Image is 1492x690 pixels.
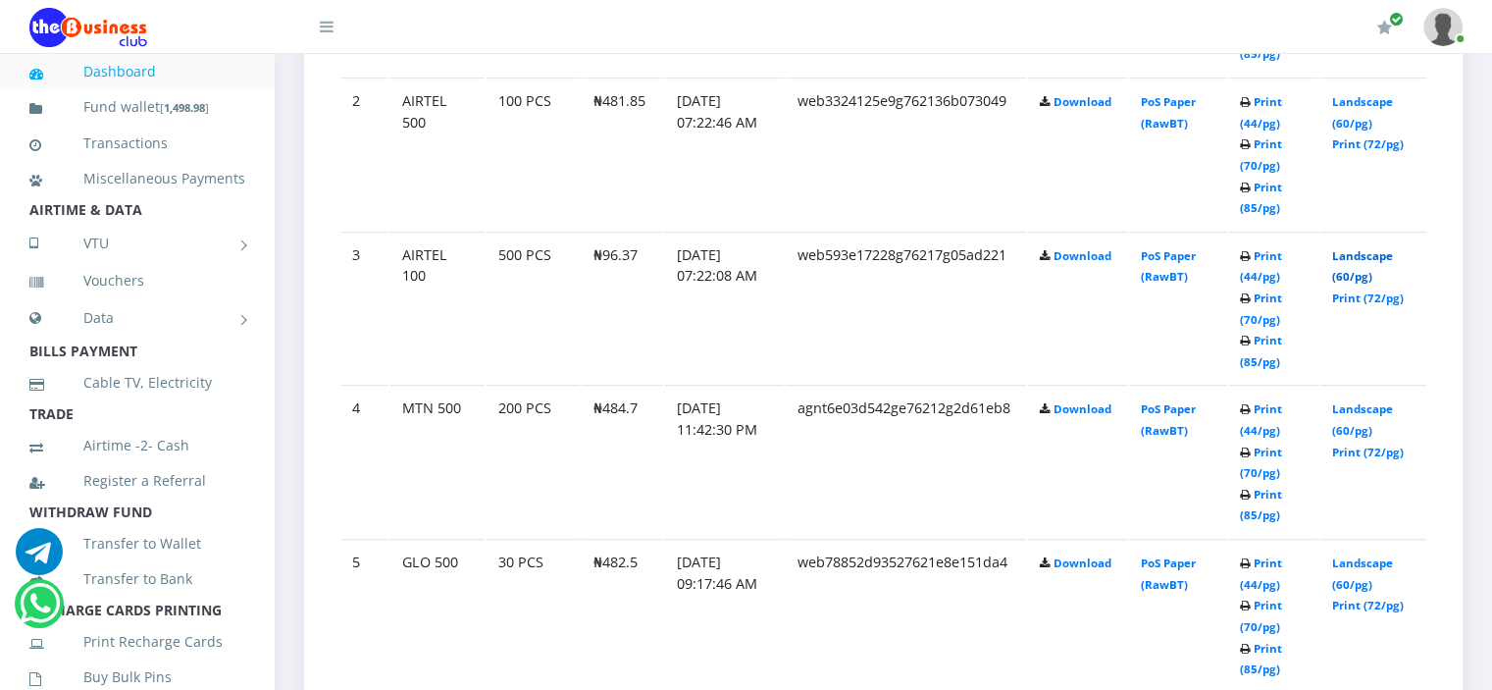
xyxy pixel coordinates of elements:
a: Print Recharge Cards [29,619,245,664]
a: Landscape (60/pg) [1331,248,1392,285]
a: Print (70/pg) [1240,291,1282,327]
img: Logo [29,8,147,47]
img: User [1423,8,1463,46]
a: Print (70/pg) [1240,136,1282,173]
small: [ ] [160,100,209,115]
a: Print (85/pg) [1240,487,1282,523]
td: 200 PCS [487,385,580,537]
td: web593e17228g76217g05ad221 [786,232,1026,384]
a: Cable TV, Electricity [29,360,245,405]
a: PoS Paper (RawBT) [1141,401,1196,438]
a: Print (85/pg) [1240,333,1282,369]
a: Fund wallet[1,498.98] [29,84,245,131]
a: Print (44/pg) [1240,556,1282,592]
td: web3324125e9g762136b073049 [786,78,1026,230]
a: Print (70/pg) [1240,598,1282,634]
td: [DATE] 07:22:08 AM [665,232,784,384]
a: Print (85/pg) [1240,180,1282,216]
td: ₦96.37 [582,232,663,384]
td: 500 PCS [487,232,580,384]
a: Print (72/pg) [1331,598,1403,612]
a: Airtime -2- Cash [29,423,245,468]
td: AIRTEL 100 [390,232,485,384]
td: 2 [340,78,388,230]
a: Download [1054,94,1111,109]
td: AIRTEL 500 [390,78,485,230]
a: Chat for support [16,543,63,575]
a: Download [1054,556,1111,570]
a: Print (44/pg) [1240,94,1282,131]
a: Print (72/pg) [1331,291,1403,305]
a: Register a Referral [29,458,245,504]
a: Transfer to Bank [29,557,245,602]
a: Download [1054,248,1111,263]
td: agnt6e03d542ge76212g2d61eb8 [786,385,1026,537]
a: Print (72/pg) [1331,445,1403,459]
a: Miscellaneous Payments [29,156,245,201]
a: Chat for support [20,595,60,627]
a: PoS Paper (RawBT) [1141,248,1196,285]
i: Renew/Upgrade Subscription [1377,20,1392,35]
a: Landscape (60/pg) [1331,556,1392,592]
a: PoS Paper (RawBT) [1141,556,1196,592]
td: 4 [340,385,388,537]
td: [DATE] 07:22:46 AM [665,78,784,230]
td: 100 PCS [487,78,580,230]
td: 3 [340,232,388,384]
span: Renew/Upgrade Subscription [1389,12,1404,27]
a: Data [29,293,245,343]
a: Print (70/pg) [1240,445,1282,481]
td: [DATE] 11:42:30 PM [665,385,784,537]
a: Print (85/pg) [1240,641,1282,677]
a: Print (44/pg) [1240,401,1282,438]
a: Print (44/pg) [1240,248,1282,285]
a: Vouchers [29,258,245,303]
a: VTU [29,219,245,268]
a: Transfer to Wallet [29,521,245,566]
a: Download [1054,401,1111,416]
a: Landscape (60/pg) [1331,94,1392,131]
a: Landscape (60/pg) [1331,401,1392,438]
td: MTN 500 [390,385,485,537]
b: 1,498.98 [164,100,205,115]
a: Dashboard [29,49,245,94]
a: Transactions [29,121,245,166]
td: ₦481.85 [582,78,663,230]
a: Print (72/pg) [1331,136,1403,151]
td: ₦484.7 [582,385,663,537]
a: PoS Paper (RawBT) [1141,94,1196,131]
